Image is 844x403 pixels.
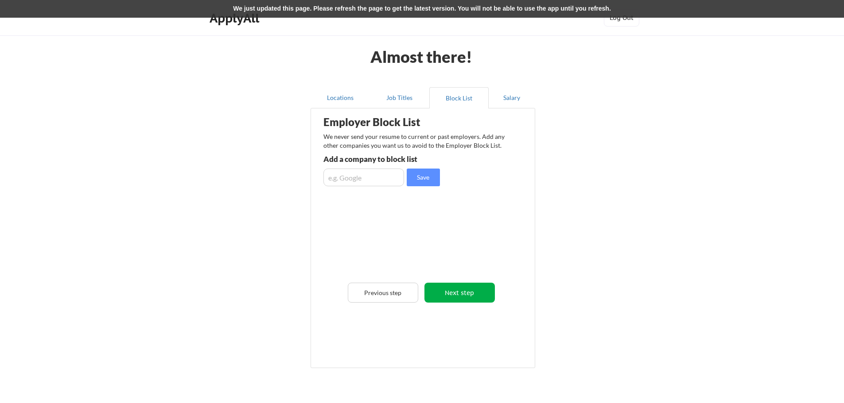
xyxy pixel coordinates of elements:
[407,169,440,186] button: Save
[604,9,639,27] button: Log Out
[323,132,510,150] div: We never send your resume to current or past employers. Add any other companies you want us to av...
[489,87,535,108] button: Salary
[429,87,489,108] button: Block List
[370,87,429,108] button: Job Titles
[210,11,262,26] div: ApplyAll
[323,117,463,127] div: Employer Block List
[323,155,453,163] div: Add a company to block list
[348,283,418,303] button: Previous step
[311,87,370,108] button: Locations
[323,169,404,186] input: e.g. Google
[360,49,483,65] div: Almost there!
[424,283,495,303] button: Next step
